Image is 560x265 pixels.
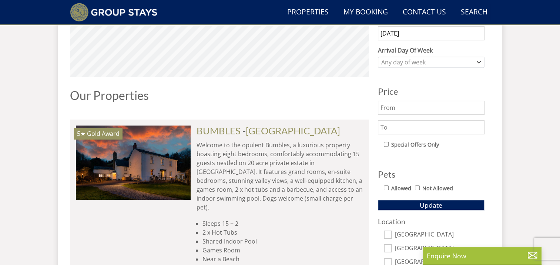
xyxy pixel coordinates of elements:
h3: Pets [378,170,484,179]
input: To [378,120,484,134]
li: Sleeps 15 + 2 [202,219,363,228]
a: My Booking [341,4,391,21]
span: Update [420,201,442,209]
span: BUMBLES has a 5 star rating under the Quality in Tourism Scheme [77,130,85,138]
h3: Price [378,87,484,96]
label: Arrival Day Of Week [378,46,484,55]
p: Welcome to the opulent Bumbles, a luxurious property boasting eight bedrooms, comfortably accommo... [197,141,363,212]
label: [GEOGRAPHIC_DATA] [395,245,484,253]
div: Combobox [378,57,484,68]
a: 5★ Gold Award [76,125,191,199]
span: - [242,125,340,136]
img: Group Stays [70,3,158,21]
a: BUMBLES [197,125,241,136]
li: Games Room [202,246,363,255]
li: Near a Beach [202,255,363,264]
img: CH_dusk.original.jpg [76,125,191,199]
a: Search [458,4,490,21]
li: 2 x Hot Tubs [202,228,363,237]
input: From [378,101,484,115]
h1: Our Properties [70,89,369,102]
div: Any day of week [379,58,475,66]
label: [GEOGRAPHIC_DATA] [395,231,484,239]
span: BUMBLES has been awarded a Gold Award by Visit England [87,130,120,138]
h3: Location [378,218,484,225]
p: Enquire Now [427,251,538,261]
a: [GEOGRAPHIC_DATA] [246,125,340,136]
label: Allowed [391,184,411,192]
button: Update [378,200,484,210]
a: Properties [284,4,332,21]
li: Shared Indoor Pool [202,237,363,246]
label: Not Allowed [422,184,453,192]
label: Special Offers Only [391,141,439,149]
a: Contact Us [400,4,449,21]
input: Arrival Date [378,26,484,40]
